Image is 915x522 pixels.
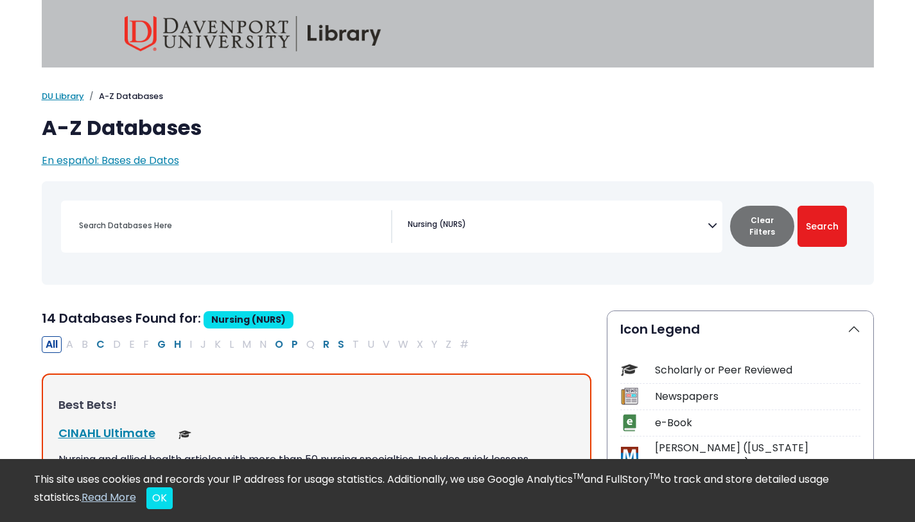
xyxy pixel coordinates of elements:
[655,389,860,404] div: Newspapers
[288,336,302,353] button: Filter Results P
[42,181,874,285] nav: Search filters
[125,16,381,51] img: Davenport University Library
[84,90,163,103] li: A-Z Databases
[34,472,882,509] div: This site uses cookies and records your IP address for usage statistics. Additionally, we use Goo...
[655,415,860,431] div: e-Book
[649,471,660,482] sup: TM
[58,452,575,483] p: Nursing and allied health articles with more than 50 nursing specialties. Includes quick lessons,...
[146,487,173,509] button: Close
[42,90,874,103] nav: breadcrumb
[621,361,638,379] img: Icon Scholarly or Peer Reviewed
[42,336,62,353] button: All
[621,388,638,405] img: Icon Newspapers
[42,116,874,140] h1: A-Z Databases
[469,221,475,231] textarea: Search
[42,90,84,102] a: DU Library
[319,336,333,353] button: Filter Results R
[271,336,287,353] button: Filter Results O
[621,414,638,431] img: Icon e-Book
[621,447,638,464] img: Icon MeL (Michigan electronic Library)
[334,336,348,353] button: Filter Results S
[607,311,873,347] button: Icon Legend
[204,311,293,328] span: Nursing (NURS)
[730,206,794,247] button: Clear Filters
[655,440,860,471] div: [PERSON_NAME] ([US_STATE] electronic Library)
[58,398,575,412] h3: Best Bets!
[797,206,847,247] button: Submit for Search Results
[71,216,391,235] input: Search database by title or keyword
[42,336,474,351] div: Alpha-list to filter by first letter of database name
[655,363,860,378] div: Scholarly or Peer Reviewed
[179,428,191,441] img: Scholarly or Peer Reviewed
[408,219,466,230] span: Nursing (NURS)
[573,471,584,482] sup: TM
[403,219,466,230] li: Nursing (NURS)
[153,336,170,353] button: Filter Results G
[92,336,109,353] button: Filter Results C
[170,336,185,353] button: Filter Results H
[42,153,179,168] a: En español: Bases de Datos
[42,309,201,327] span: 14 Databases Found for:
[82,490,136,505] a: Read More
[58,425,155,441] a: CINAHL Ultimate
